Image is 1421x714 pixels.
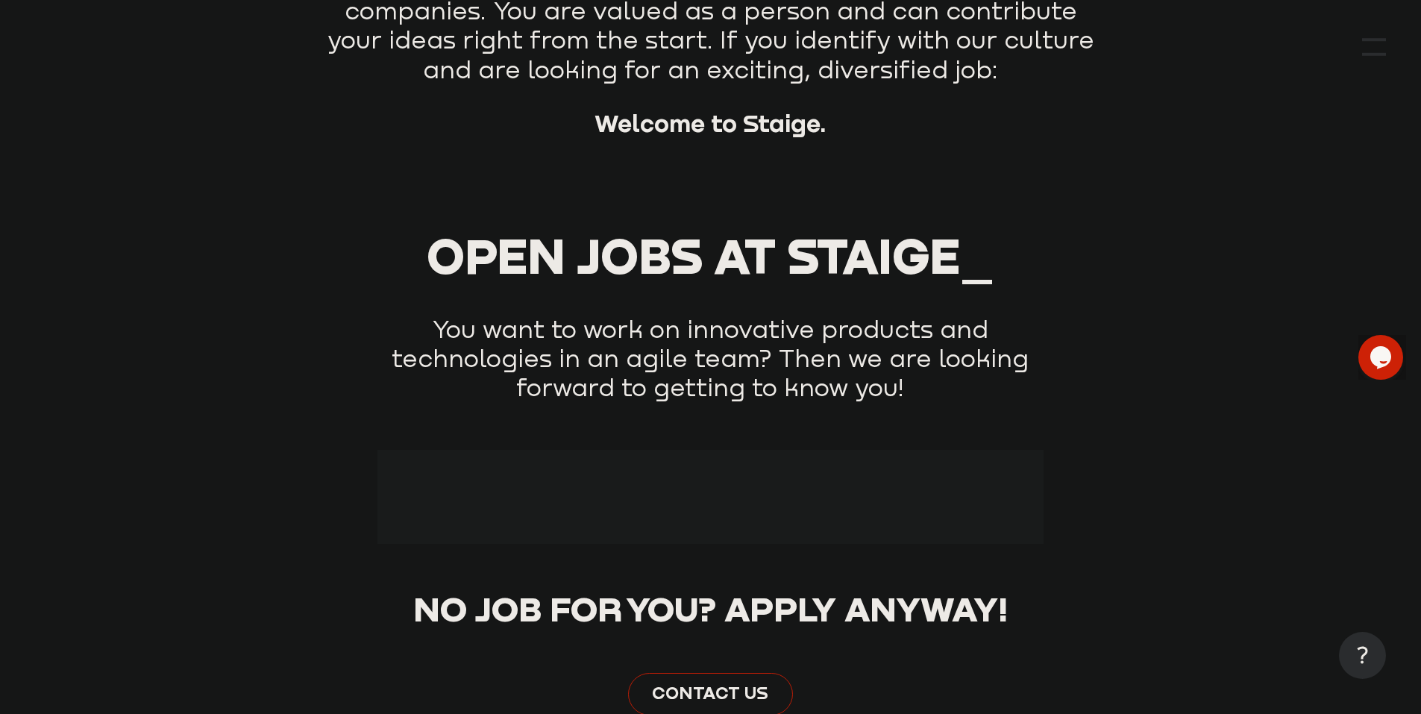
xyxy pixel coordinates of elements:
span: Contact us [652,681,768,705]
span: at Staige_ [714,226,994,284]
p: You want to work on innovative products and technologies in an agile team? Then we are looking fo... [377,315,1044,403]
strong: Welcome to Staige. [595,108,826,137]
span: Apply anyway! [724,588,1008,629]
span: No job for you? [413,588,716,629]
span: Open Jobs [427,226,703,284]
iframe: chat widget [1358,335,1406,380]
